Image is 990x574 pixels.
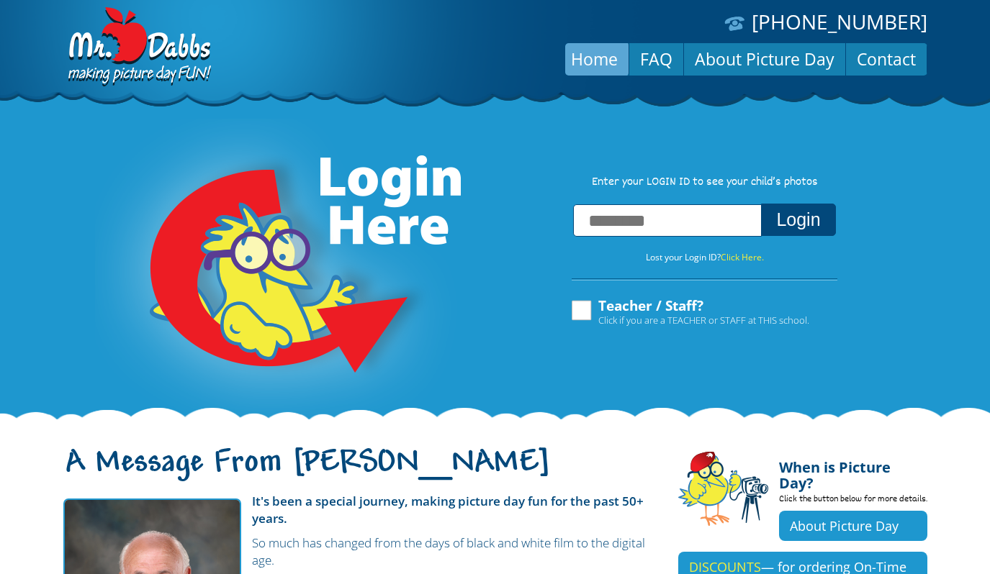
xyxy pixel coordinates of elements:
[63,7,213,88] img: Dabbs Company
[721,251,764,263] a: Click Here.
[557,250,852,265] p: Lost your Login ID?
[779,451,927,491] h4: When is Picture Day?
[95,119,464,421] img: Login Here
[63,457,657,487] h1: A Message From [PERSON_NAME]
[761,204,835,236] button: Login
[629,42,683,76] a: FAQ
[252,493,644,527] strong: It's been a special journey, making picture day fun for the past 50+ years.
[752,8,927,35] a: [PHONE_NUMBER]
[570,299,809,326] label: Teacher / Staff?
[598,313,809,327] span: Click if you are a TEACHER or STAFF at THIS school.
[846,42,927,76] a: Contact
[557,175,852,191] p: Enter your LOGIN ID to see your child’s photos
[779,491,927,511] p: Click the button below for more details.
[779,511,927,541] a: About Picture Day
[684,42,845,76] a: About Picture Day
[63,534,657,569] p: So much has changed from the days of black and white film to the digital age.
[560,42,629,76] a: Home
